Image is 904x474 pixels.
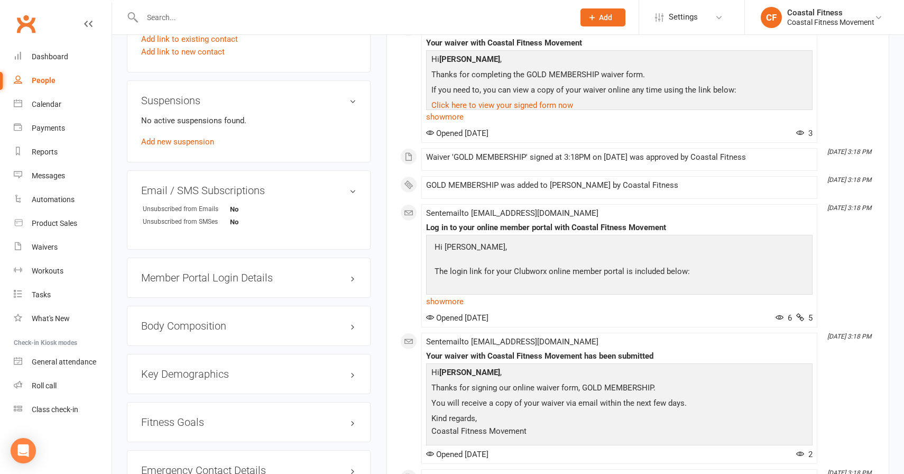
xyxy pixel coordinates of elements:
i: [DATE] 3:18 PM [827,176,871,184]
span: 6 [776,313,792,323]
div: People [32,76,56,85]
div: Waiver 'GOLD MEMBERSHIP' signed at 3:18PM on [DATE] was approved by Coastal Fitness [426,153,813,162]
div: Roll call [32,381,57,390]
div: Dashboard [32,52,68,61]
span: Settings [669,5,698,29]
span: Sent email to [EMAIL_ADDRESS][DOMAIN_NAME] [426,337,598,347]
a: Roll call [14,374,112,398]
span: 3 [796,129,813,138]
p: Hi [PERSON_NAME], [432,241,807,256]
strong: No [230,205,291,213]
div: General attendance [32,358,96,366]
div: Your waiver with Coastal Fitness Movement [426,39,813,48]
span: Opened [DATE] [426,129,488,138]
p: If you need to, you can view a copy of your waiver online any time using the link below: [429,84,810,99]
a: Click here to view your signed form now [431,101,573,110]
span: 5 [796,313,813,323]
a: Waivers [14,235,112,259]
a: Automations [14,188,112,212]
a: Messages [14,164,112,188]
div: What's New [32,314,70,323]
div: Messages [32,171,65,180]
a: General attendance kiosk mode [14,350,112,374]
a: Class kiosk mode [14,398,112,422]
p: You will receive a copy of your waiver via email within the next few days. [429,397,810,412]
strong: [PERSON_NAME] [439,368,500,377]
div: Class check-in [32,405,78,414]
p: The login link for your Clubworx online member portal is included below: [432,265,807,280]
span: Add [599,13,612,22]
i: [DATE] 3:18 PM [827,333,871,340]
span: Sent email to [EMAIL_ADDRESS][DOMAIN_NAME] [426,208,598,218]
h3: Suspensions [141,95,356,106]
p: Hi , [429,53,810,68]
span: 2 [796,450,813,459]
a: People [14,69,112,93]
div: Reports [32,148,58,156]
p: No active suspensions found. [141,114,356,127]
a: Dashboard [14,45,112,69]
h3: Key Demographics [141,368,356,380]
p: Kind regards, Coastal Fitness Movement [429,412,810,440]
h3: Email / SMS Subscriptions [141,185,356,196]
a: Reports [14,140,112,164]
p: Hi , [429,366,810,381]
input: Search... [139,10,567,25]
div: Calendar [32,100,61,108]
div: GOLD MEMBERSHIP was added to [PERSON_NAME] by Coastal Fitness [426,181,813,190]
div: Your waiver with Coastal Fitness Movement has been submitted [426,352,813,361]
a: show more [426,110,813,124]
div: Unsubscribed from SMSes [143,217,230,227]
div: Workouts [32,267,63,275]
a: show more [426,294,813,309]
div: Waivers [32,243,58,251]
div: Tasks [32,290,51,299]
strong: [PERSON_NAME] [439,54,500,64]
span: Opened [DATE] [426,313,488,323]
div: Unsubscribed from Emails [143,204,230,214]
i: [DATE] 3:18 PM [827,204,871,212]
h3: Member Portal Login Details [141,272,356,284]
div: Payments [32,124,65,132]
a: What's New [14,307,112,331]
a: Workouts [14,259,112,283]
a: Add link to new contact [141,45,225,58]
span: Opened [DATE] [426,450,488,459]
h3: Body Composition [141,320,356,332]
div: Coastal Fitness [787,8,874,17]
a: Add new suspension [141,137,214,147]
div: Open Intercom Messenger [11,438,36,463]
h3: Fitness Goals [141,416,356,428]
p: Thanks for completing the GOLD MEMBERSHIP waiver form. [429,68,810,84]
div: Automations [32,195,75,204]
a: Calendar [14,93,112,116]
a: Tasks [14,283,112,307]
a: Add link to existing contact [141,33,238,45]
div: Product Sales [32,219,77,227]
button: Add [580,8,625,26]
p: Thanks for signing our online waiver form, GOLD MEMBERSHIP. [429,381,810,397]
a: Payments [14,116,112,140]
a: Product Sales [14,212,112,235]
div: CF [761,7,782,28]
strong: No [230,218,291,226]
div: Coastal Fitness Movement [787,17,874,27]
div: Log in to your online member portal with Coastal Fitness Movement [426,223,813,232]
a: Clubworx [13,11,39,37]
i: [DATE] 3:18 PM [827,148,871,156]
